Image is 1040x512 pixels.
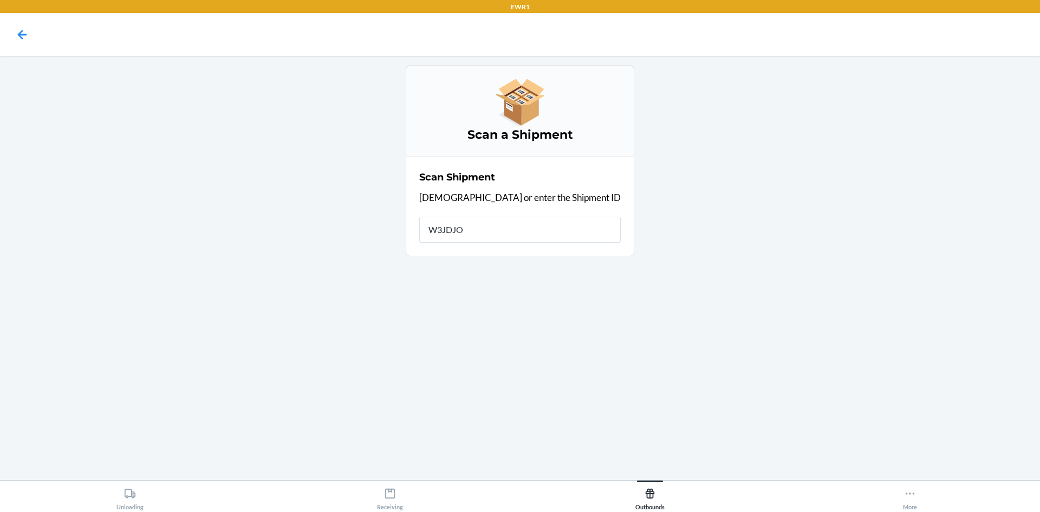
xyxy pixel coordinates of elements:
div: Unloading [116,483,144,510]
h3: Scan a Shipment [419,126,621,144]
p: [DEMOGRAPHIC_DATA] or enter the Shipment ID [419,191,621,205]
p: EWR1 [511,2,530,12]
input: Shipment ID [419,217,621,243]
div: Outbounds [635,483,665,510]
div: Receiving [377,483,403,510]
button: Receiving [260,481,520,510]
button: More [780,481,1040,510]
div: More [903,483,917,510]
button: Outbounds [520,481,780,510]
h2: Scan Shipment [419,170,495,184]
